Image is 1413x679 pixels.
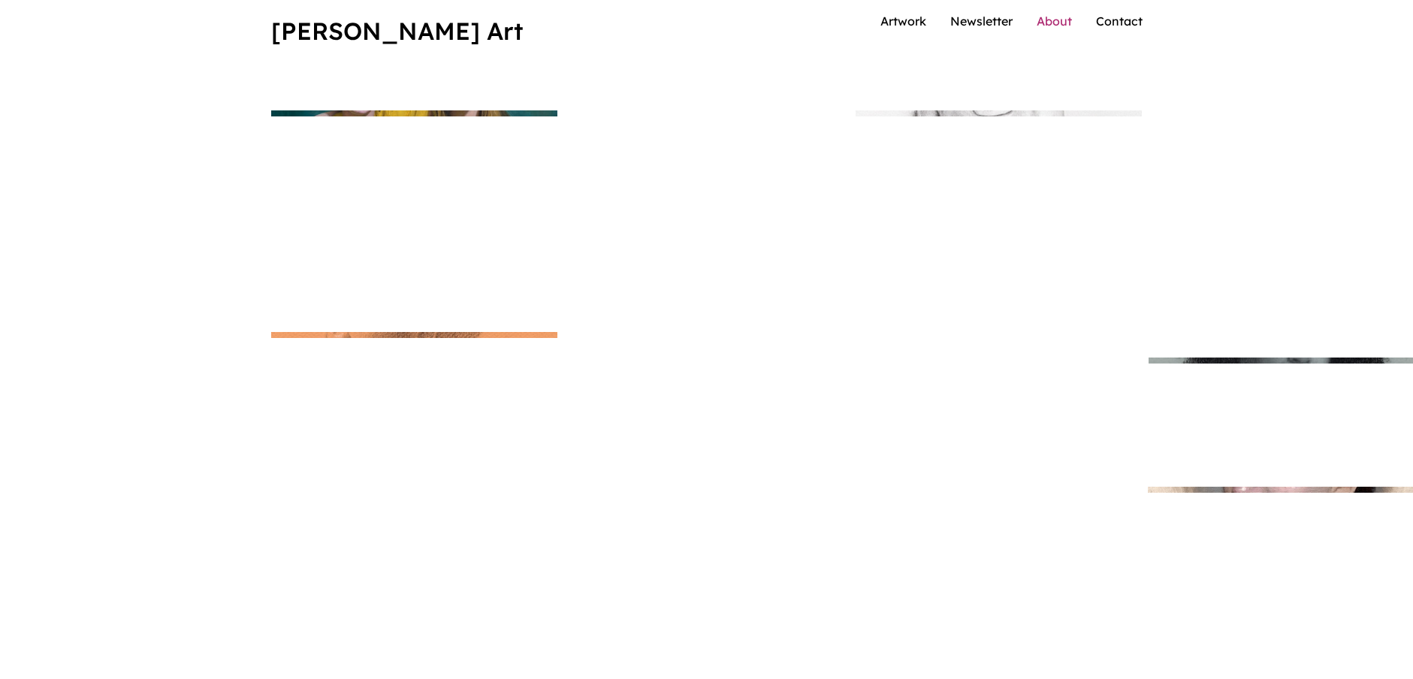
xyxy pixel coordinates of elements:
a: Artwork [880,14,926,29]
a: Contact [1096,14,1143,29]
a: About [1037,14,1072,29]
img: Denny [856,110,1142,116]
a: [PERSON_NAME] Art [271,16,523,46]
a: Newsletter [950,14,1013,29]
img: Eros [271,332,557,338]
img: Hannah & Josh [271,110,557,116]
